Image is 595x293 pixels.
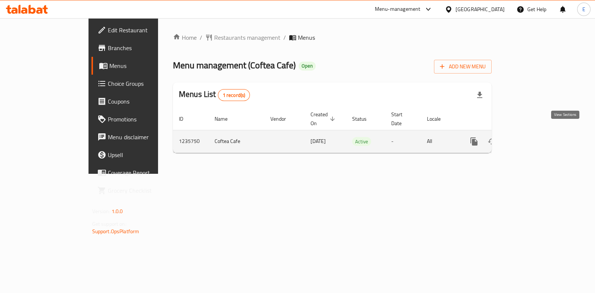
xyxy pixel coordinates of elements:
span: [DATE] [311,136,326,146]
span: Upsell [108,150,182,159]
button: Add New Menu [434,60,492,74]
button: more [465,133,483,150]
span: Menus [298,33,315,42]
span: Name [215,114,237,123]
span: Add New Menu [440,62,486,71]
span: Get support on: [92,219,126,229]
a: Upsell [91,146,188,164]
a: Grocery Checklist [91,182,188,199]
span: Open [299,63,316,69]
span: Active [352,137,371,146]
span: Grocery Checklist [108,186,182,195]
span: Menu disclaimer [108,133,182,141]
span: Locale [427,114,450,123]
li: / [200,33,202,42]
div: Total records count [218,89,250,101]
span: Restaurants management [214,33,280,42]
td: All [421,130,459,153]
span: Promotions [108,115,182,124]
a: Promotions [91,110,188,128]
span: Edit Restaurant [108,26,182,35]
a: Coupons [91,92,188,110]
div: Export file [471,86,489,104]
span: Coupons [108,97,182,106]
td: Coftea Cafe [209,130,264,153]
span: Menus [109,61,182,70]
span: Start Date [391,110,412,128]
a: Menus [91,57,188,75]
span: Branches [108,43,182,52]
li: / [283,33,286,42]
div: Open [299,62,316,71]
span: 1.0.0 [112,206,123,216]
span: Choice Groups [108,79,182,88]
a: Menu disclaimer [91,128,188,146]
span: Coverage Report [108,168,182,177]
td: 1235750 [173,130,209,153]
a: Restaurants management [205,33,280,42]
a: Coverage Report [91,164,188,182]
div: [GEOGRAPHIC_DATA] [456,5,505,13]
h2: Menus List [179,89,250,101]
th: Actions [459,108,543,130]
span: Version: [92,206,110,216]
div: Active [352,137,371,146]
span: ID [179,114,193,123]
td: - [385,130,421,153]
span: E [582,5,585,13]
table: enhanced table [173,108,543,153]
span: Vendor [270,114,296,123]
nav: breadcrumb [173,33,492,42]
a: Edit Restaurant [91,21,188,39]
div: Menu-management [375,5,421,14]
a: Branches [91,39,188,57]
span: 1 record(s) [218,92,250,99]
span: Menu management ( Coftea Cafe ) [173,57,296,74]
button: Change Status [483,133,501,150]
span: Status [352,114,376,123]
span: Created On [311,110,337,128]
a: Choice Groups [91,75,188,92]
a: Support.OpsPlatform [92,227,139,236]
